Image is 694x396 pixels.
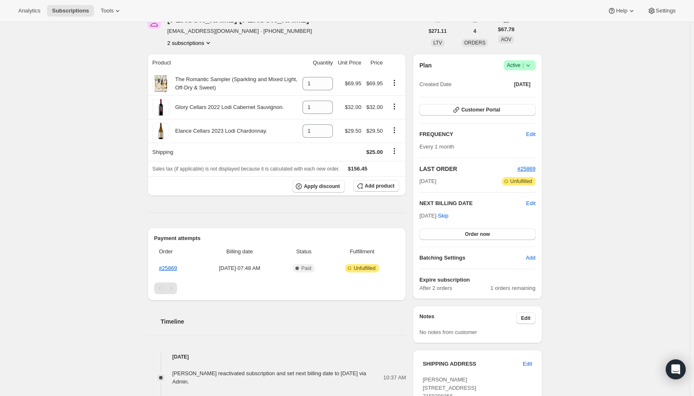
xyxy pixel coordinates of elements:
button: Subscriptions [47,5,94,17]
span: Settings [656,7,676,14]
span: Sales tax (if applicable) is not displayed because it is calculated with each new order. [153,166,340,172]
span: Unfulfilled [354,265,376,272]
span: Fulfillment [330,247,394,256]
button: Shipping actions [388,146,401,156]
span: Add [526,254,535,262]
span: [DATE] [514,81,531,88]
span: Add product [365,183,394,189]
button: Apply discount [292,180,345,193]
button: Edit [526,199,535,208]
button: Product actions [388,126,401,135]
button: #25869 [517,165,535,173]
a: #25869 [159,265,177,271]
span: Subscriptions [52,7,89,14]
span: Every 1 month [419,144,454,150]
span: Tools [101,7,113,14]
button: Product actions [388,78,401,87]
button: Tools [96,5,127,17]
button: Order now [419,228,535,240]
th: Shipping [148,143,300,161]
div: Open Intercom Messenger [666,359,686,379]
span: $156.45 [348,166,367,172]
button: Edit [516,312,536,324]
th: Quantity [300,54,335,72]
nav: Pagination [154,282,400,294]
span: Analytics [18,7,40,14]
button: $271.11 [424,25,452,37]
span: Billing date [202,247,278,256]
button: Edit [521,128,540,141]
span: $67.78 [498,25,514,34]
span: No notes from customer [419,329,477,335]
span: $29.50 [345,128,362,134]
span: [PERSON_NAME] reactivated subscription and set next billing date to [DATE] via Admin. [172,370,367,385]
span: $69.95 [345,80,362,87]
h3: Notes [419,312,516,324]
th: Unit Price [335,54,364,72]
h6: Expire subscription [419,276,535,284]
button: Edit [518,357,537,371]
span: Help [616,7,627,14]
button: Analytics [13,5,45,17]
span: Edit [526,130,535,139]
h2: Payment attempts [154,234,400,243]
span: Apply discount [304,183,340,190]
h2: Timeline [161,317,406,326]
span: AOV [501,37,511,42]
div: Elance Cellars 2023 Lodi Chardonnay. [169,127,268,135]
span: [DATE] · [419,213,448,219]
th: Order [154,243,199,261]
span: 1 orders remaining [490,284,535,292]
span: $25.00 [366,149,383,155]
span: Edit [521,315,531,322]
span: Order now [465,231,490,238]
span: $29.50 [366,128,383,134]
span: Unfulfilled [510,178,532,185]
h2: NEXT BILLING DATE [419,199,526,208]
span: 4 [473,28,476,35]
span: 10:37 AM [383,374,406,382]
span: [DATE] [419,177,436,186]
span: Active [507,61,532,69]
span: LTV [433,40,442,46]
span: ORDERS [464,40,485,46]
div: The Romantic Sampler (Sparkling and Mixed Light, Off-Dry & Sweet) [169,75,298,92]
div: Glory Cellars 2022 Lodi Cabernet Sauvignon. [169,103,284,111]
h6: Batching Settings [419,254,526,262]
span: Status [283,247,325,256]
span: [DATE] · 07:48 AM [202,264,278,272]
span: Paid [301,265,311,272]
h2: FREQUENCY [419,130,526,139]
button: [DATE] [509,79,536,90]
h4: [DATE] [148,353,406,361]
span: $271.11 [429,28,447,35]
span: $32.00 [345,104,362,110]
span: $32.00 [366,104,383,110]
span: Edit [523,360,532,368]
th: Product [148,54,300,72]
span: After 2 orders [419,284,490,292]
button: 4 [468,25,481,37]
button: Help [603,5,640,17]
button: Settings [642,5,681,17]
a: #25869 [517,166,535,172]
span: Skip [438,212,448,220]
h2: LAST ORDER [419,165,517,173]
th: Price [364,54,385,72]
span: | [522,62,524,69]
span: Created Date [419,80,451,89]
h2: Plan [419,61,432,69]
button: Skip [433,209,453,223]
span: Kristine Porter [148,15,161,29]
button: Customer Portal [419,104,535,116]
button: Add [521,251,540,265]
button: Product actions [388,102,401,111]
span: Customer Portal [461,106,500,113]
span: $69.95 [366,80,383,87]
div: [PERSON_NAME] [PERSON_NAME] [167,15,319,24]
h3: SHIPPING ADDRESS [423,360,523,368]
button: Add product [353,180,399,192]
span: [EMAIL_ADDRESS][DOMAIN_NAME] · [PHONE_NUMBER] [167,27,319,35]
